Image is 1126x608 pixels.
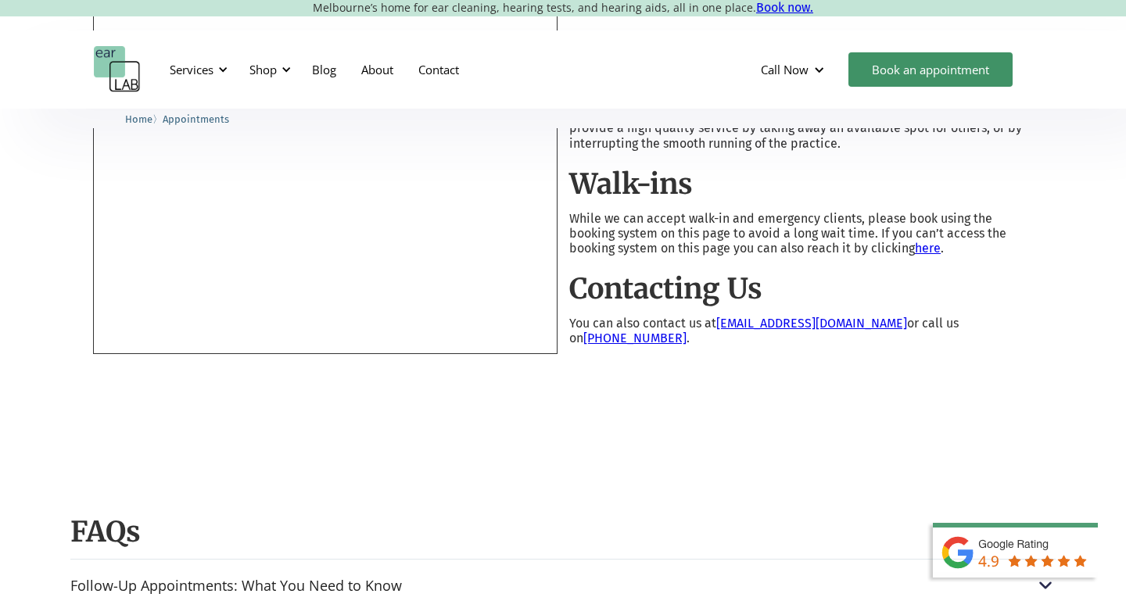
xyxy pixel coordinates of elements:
a: [PHONE_NUMBER] [583,331,687,345]
a: Appointments [163,111,229,126]
a: Book an appointment [848,52,1013,87]
a: home [94,46,141,93]
h2: Walk-ins [569,166,1032,203]
div: Follow-Up Appointments: What You Need to KnowFAQ arrow [70,575,1056,595]
h2: Contacting Us [569,271,1032,308]
div: Follow-Up Appointments: What You Need to Know [70,578,402,593]
a: Contact [406,47,472,92]
a: Blog [299,47,349,92]
a: About [349,47,406,92]
div: Services [160,46,232,93]
div: Shop [240,46,296,93]
div: Call Now [748,46,841,93]
a: [EMAIL_ADDRESS][DOMAIN_NAME] [716,316,907,331]
span: Appointments [163,113,229,125]
a: here [915,241,941,256]
a: Home [125,111,152,126]
p: While we can accept walk-in and emergency clients, please book using the booking system on this p... [569,211,1032,256]
h2: FAQs [70,514,1056,551]
li: 〉 [125,111,163,127]
span: Home [125,113,152,125]
div: Shop [249,62,277,77]
p: You can also contact us at or call us on . [569,316,1032,345]
div: Services [170,62,213,77]
div: Call Now [761,62,809,77]
img: FAQ arrow [1035,575,1056,595]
